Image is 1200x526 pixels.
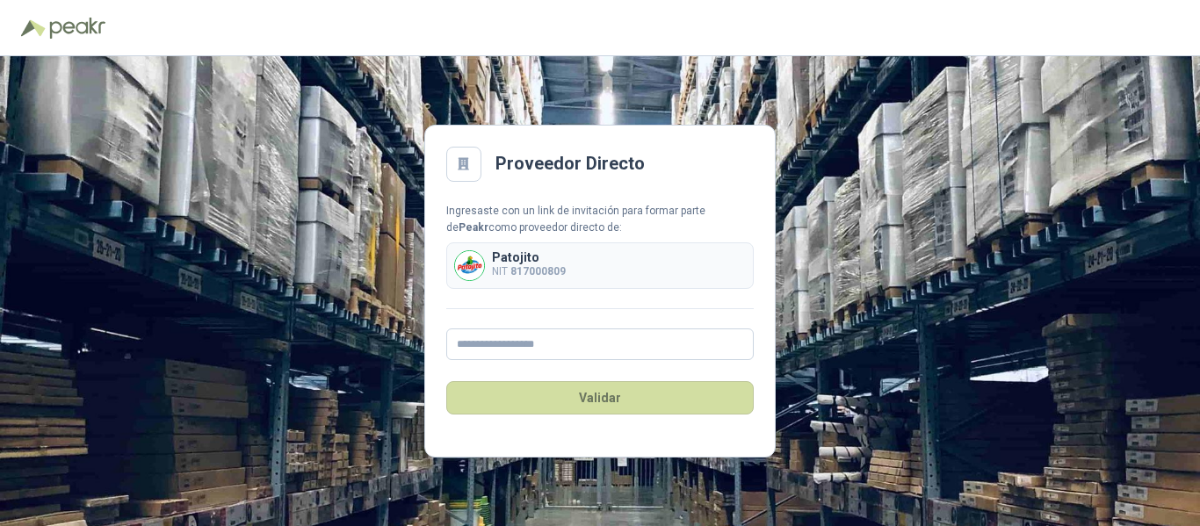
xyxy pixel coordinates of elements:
p: NIT [492,263,566,280]
p: Patojito [492,251,566,263]
b: Peakr [459,221,488,234]
img: Company Logo [455,251,484,280]
button: Validar [446,381,754,414]
img: Peakr [49,18,105,39]
h2: Proveedor Directo [495,150,645,177]
b: 817000809 [510,265,566,277]
div: Ingresaste con un link de invitación para formar parte de como proveedor directo de: [446,203,754,236]
img: Logo [21,19,46,37]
